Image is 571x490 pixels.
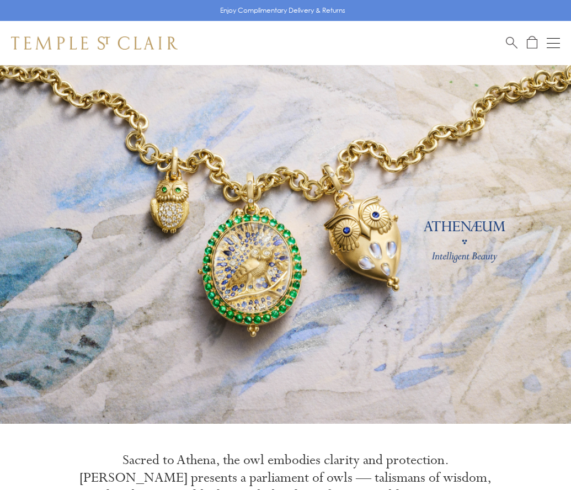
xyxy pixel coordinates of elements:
a: Open Shopping Bag [527,36,537,50]
p: Enjoy Complimentary Delivery & Returns [220,5,345,16]
button: Open navigation [547,36,560,50]
a: Search [506,36,517,50]
img: Temple St. Clair [11,36,178,50]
